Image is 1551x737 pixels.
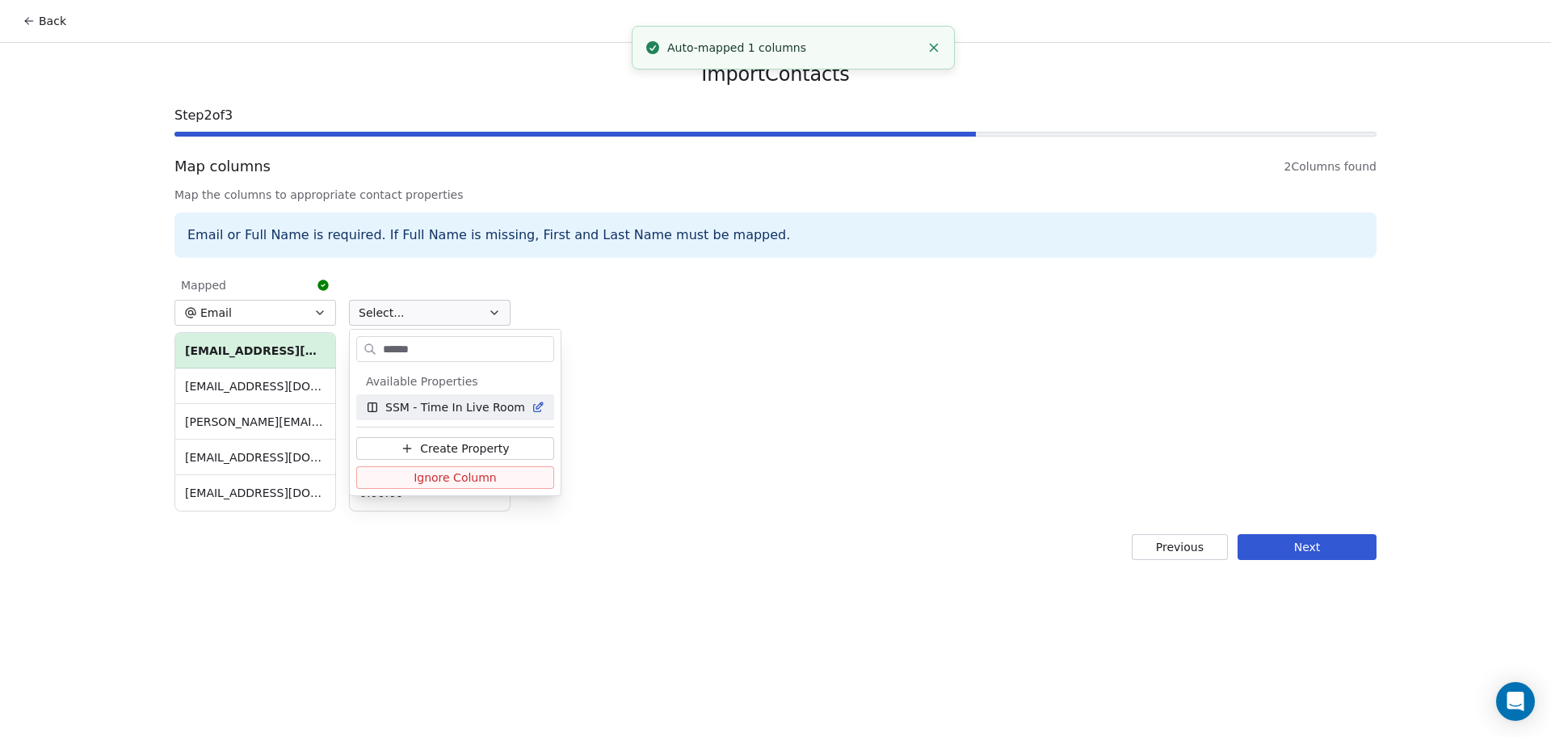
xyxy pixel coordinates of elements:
[385,399,525,415] span: SSM - Time In Live Room
[356,368,554,420] div: Suggestions
[356,437,554,460] button: Create Property
[923,37,944,58] button: Close toast
[667,40,920,57] div: Auto-mapped 1 columns
[356,466,554,489] button: Ignore Column
[414,470,497,486] span: Ignore Column
[366,373,478,390] span: Available Properties
[420,440,509,457] span: Create Property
